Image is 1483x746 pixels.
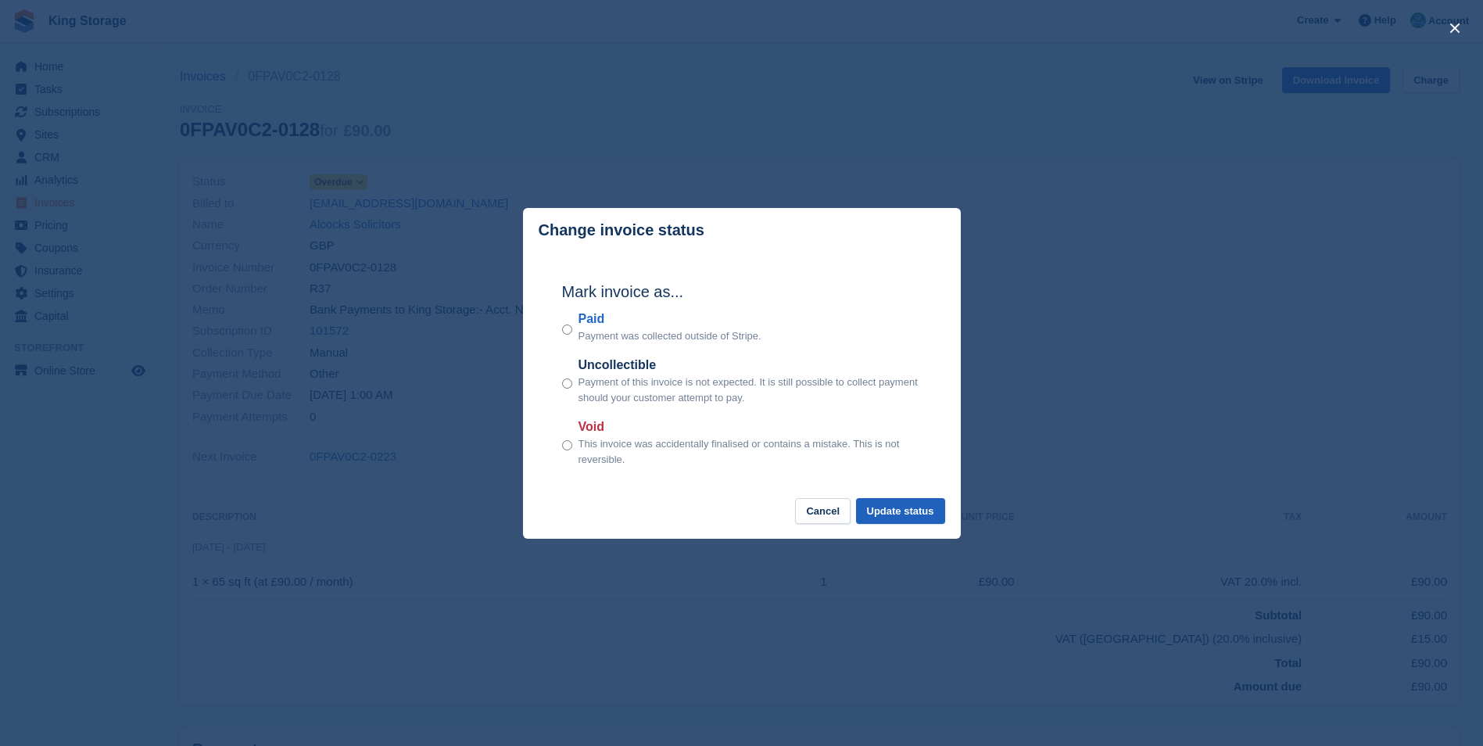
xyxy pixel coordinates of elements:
p: Payment was collected outside of Stripe. [579,328,761,344]
button: Cancel [795,498,851,524]
button: close [1442,16,1467,41]
h2: Mark invoice as... [562,280,922,303]
p: Change invoice status [539,221,704,239]
label: Paid [579,310,761,328]
p: Payment of this invoice is not expected. It is still possible to collect payment should your cust... [579,375,922,405]
p: This invoice was accidentally finalised or contains a mistake. This is not reversible. [579,436,922,467]
button: Update status [856,498,945,524]
label: Uncollectible [579,356,922,375]
label: Void [579,418,922,436]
